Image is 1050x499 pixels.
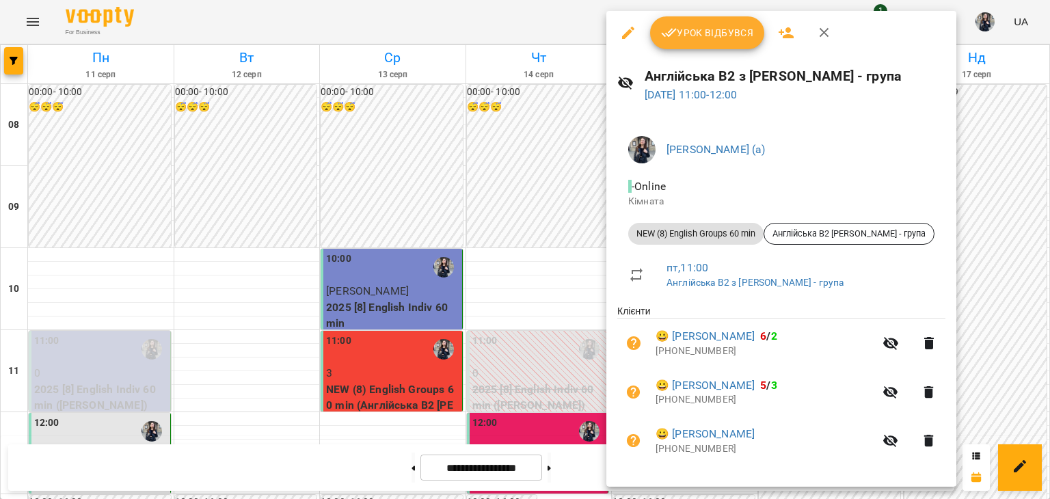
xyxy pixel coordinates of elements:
[645,66,945,87] h6: Англійська B2 з [PERSON_NAME] - група
[661,25,754,41] span: Урок відбувся
[771,329,777,342] span: 2
[617,327,650,360] button: Візит ще не сплачено. Додати оплату?
[617,304,945,470] ul: Клієнти
[628,195,934,208] p: Кімната
[645,88,738,101] a: [DATE] 11:00-12:00
[656,328,755,345] a: 😀 [PERSON_NAME]
[760,329,777,342] b: /
[667,261,708,274] a: пт , 11:00
[656,393,874,407] p: [PHONE_NUMBER]
[656,442,874,456] p: [PHONE_NUMBER]
[760,329,766,342] span: 6
[764,228,934,240] span: Англійська В2 [PERSON_NAME] - група
[764,223,934,245] div: Англійська В2 [PERSON_NAME] - група
[771,379,777,392] span: 3
[628,228,764,240] span: NEW (8) English Groups 60 min
[760,379,777,392] b: /
[628,180,669,193] span: - Online
[760,379,766,392] span: 5
[628,136,656,163] img: 5dc71f453aaa25dcd3a6e3e648fe382a.JPG
[656,426,755,442] a: 😀 [PERSON_NAME]
[656,377,755,394] a: 😀 [PERSON_NAME]
[667,277,844,288] a: Англійська B2 з [PERSON_NAME] - група
[617,424,650,457] button: Візит ще не сплачено. Додати оплату?
[656,345,874,358] p: [PHONE_NUMBER]
[650,16,765,49] button: Урок відбувся
[667,143,766,156] a: [PERSON_NAME] (а)
[617,376,650,409] button: Візит ще не сплачено. Додати оплату?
